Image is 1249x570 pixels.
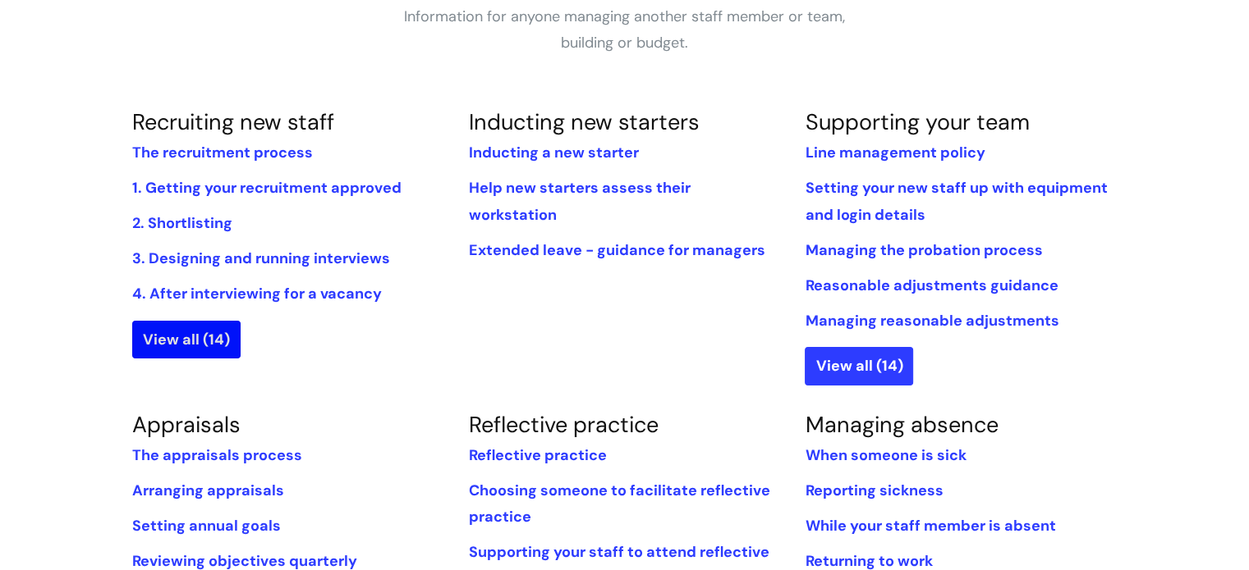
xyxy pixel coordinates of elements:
[805,240,1042,260] a: Managing the probation process
[468,178,690,224] a: Help new starters assess their workstation
[132,445,302,465] a: The appraisals process
[805,143,985,162] a: Line management policy
[805,311,1058,331] a: Managing reasonable adjustments
[132,143,313,162] a: The recruitment process
[468,445,606,465] a: Reflective practice
[805,445,966,465] a: When someone is sick
[132,481,284,500] a: Arranging appraisals
[379,3,871,57] p: Information for anyone managing another staff member or team, building or budget.
[468,107,699,136] a: Inducting new starters
[805,107,1029,136] a: Supporting your team
[132,213,232,233] a: 2. Shortlisting
[805,178,1107,224] a: Setting your new staff up with equipment and login details
[132,321,241,358] a: View all (14)
[805,516,1055,536] a: While‌ ‌your‌ ‌staff‌ ‌member‌ ‌is‌ ‌absent‌
[805,410,998,439] a: Managing absence
[468,410,658,439] a: Reflective practice
[132,178,402,198] a: 1. Getting your recruitment approved
[468,240,765,260] a: Extended leave - guidance for managers
[132,516,281,536] a: Setting annual goals
[132,284,382,303] a: 4. After interviewing for a vacancy
[805,347,913,385] a: View all (14)
[468,143,638,162] a: Inducting a new starter
[805,276,1058,295] a: Reasonable adjustments guidance
[468,481,769,527] a: Choosing someone to facilitate reflective practice
[805,481,943,500] a: Reporting sickness
[132,107,334,136] a: Recruiting new staff
[132,410,241,439] a: Appraisals
[132,249,390,268] a: 3. Designing and running interviews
